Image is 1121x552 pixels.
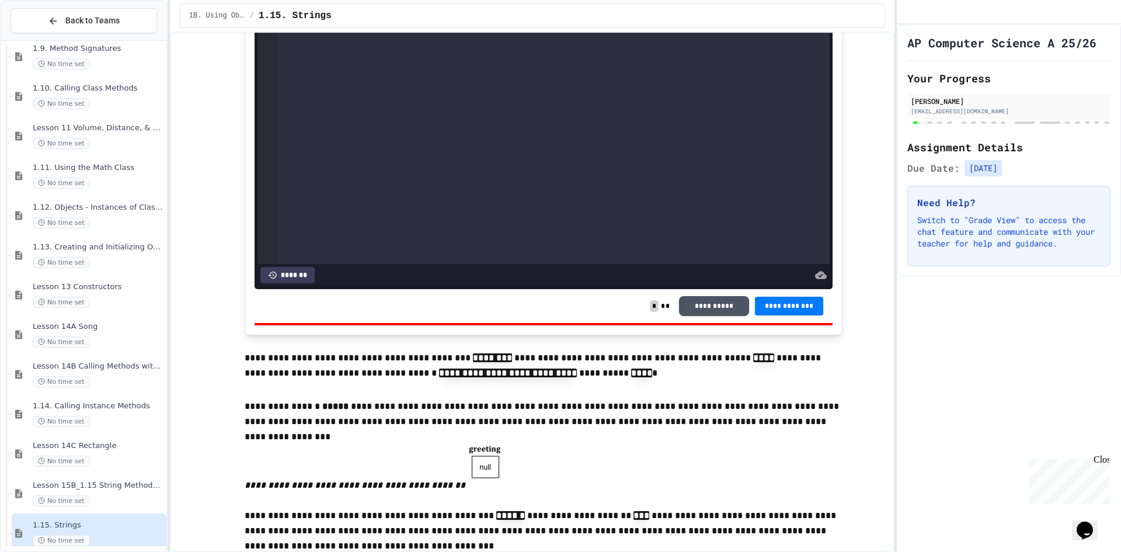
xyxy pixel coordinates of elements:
span: No time set [33,456,90,467]
span: Lesson 15B_1.15 String Methods Demonstration [33,481,164,491]
div: [EMAIL_ADDRESS][DOMAIN_NAME] [911,107,1107,116]
span: No time set [33,217,90,228]
span: Lesson 13 Constructors [33,282,164,292]
iframe: chat widget [1072,505,1109,540]
span: 1.14. Calling Instance Methods [33,401,164,411]
span: 1.9. Method Signatures [33,44,164,54]
span: 1.12. Objects - Instances of Classes [33,203,164,213]
span: Lesson 14A Song [33,322,164,332]
button: Back to Teams [11,8,157,33]
span: / [250,11,254,20]
p: Switch to "Grade View" to access the chat feature and communicate with your teacher for help and ... [917,214,1101,249]
span: No time set [33,336,90,348]
div: [PERSON_NAME] [911,96,1107,106]
span: 1.10. Calling Class Methods [33,84,164,93]
span: Back to Teams [65,15,120,27]
span: Lesson 14C Rectangle [33,441,164,451]
span: Lesson 14B Calling Methods with Parameters [33,362,164,372]
span: Due Date: [907,161,960,175]
span: Lesson 11 Volume, Distance, & Quadratic Formula [33,123,164,133]
span: No time set [33,495,90,506]
h2: Assignment Details [907,139,1110,155]
span: [DATE] [965,160,1002,176]
span: 1B. Using Objects and Methods [189,11,245,20]
h2: Your Progress [907,70,1110,86]
div: Chat with us now!Close [5,5,81,74]
span: 1.11. Using the Math Class [33,163,164,173]
span: No time set [33,297,90,308]
span: No time set [33,58,90,70]
span: 1.15. Strings [33,520,164,530]
span: No time set [33,257,90,268]
span: 1.13. Creating and Initializing Objects: Constructors [33,242,164,252]
h3: Need Help? [917,196,1101,210]
iframe: chat widget [1024,454,1109,504]
span: No time set [33,138,90,149]
span: No time set [33,178,90,189]
h1: AP Computer Science A 25/26 [907,34,1096,51]
span: No time set [33,376,90,387]
span: No time set [33,98,90,109]
span: No time set [33,535,90,546]
span: 1.15. Strings [259,9,332,23]
span: No time set [33,416,90,427]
